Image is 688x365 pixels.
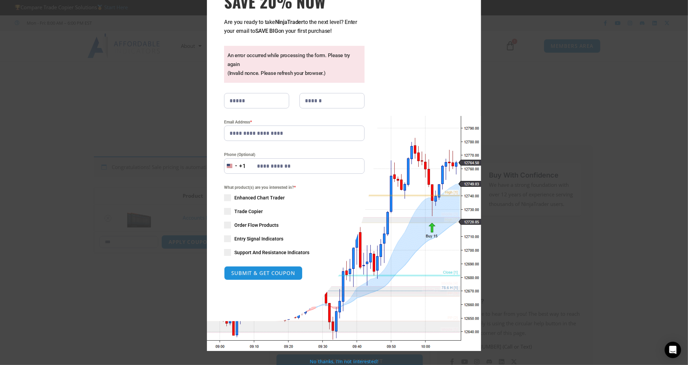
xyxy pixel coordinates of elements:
label: Trade Copier [224,208,365,215]
a: No thanks, I’m not interested! [310,358,378,365]
div: Open Intercom Messenger [665,342,681,358]
span: What product(s) are you interested in? [224,184,365,191]
span: Support And Resistance Indicators [234,249,309,256]
strong: NinjaTrader [275,19,303,25]
label: Support And Resistance Indicators [224,249,365,256]
label: Entry Signal Indicators [224,235,365,242]
button: Selected country [224,158,246,174]
label: Phone (Optional) [224,151,365,158]
p: Are you ready to take to the next level? Enter your email to on your first purchase! [224,18,365,36]
label: Enhanced Chart Trader [224,194,365,201]
div: +1 [239,162,246,171]
label: Email Address [224,119,365,126]
label: Order Flow Products [224,222,365,229]
span: Enhanced Chart Trader [234,194,285,201]
span: Trade Copier [234,208,263,215]
p: An error occurred while processing the form. Please try again (Invalid nonce. Please refresh your... [228,51,361,78]
strong: SAVE BIG [255,28,278,34]
span: Order Flow Products [234,222,279,229]
span: Entry Signal Indicators [234,235,283,242]
button: SUBMIT & GET COUPON [224,266,303,280]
